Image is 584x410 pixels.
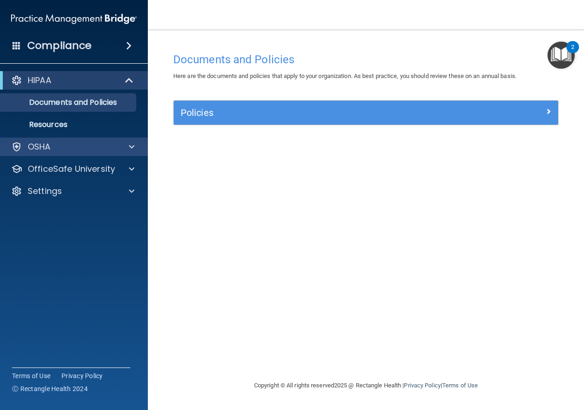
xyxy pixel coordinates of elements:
a: Terms of Use [12,371,50,380]
p: HIPAA [28,75,51,86]
span: Ⓒ Rectangle Health 2024 [12,384,88,393]
h5: Policies [181,108,455,118]
p: Resources [6,120,132,129]
p: Settings [28,186,62,197]
p: OSHA [28,141,51,152]
a: OSHA [11,141,134,152]
button: Open Resource Center, 2 new notifications [547,42,575,69]
div: Copyright © All rights reserved 2025 @ Rectangle Health | | [197,371,535,400]
p: OfficeSafe University [28,163,115,175]
a: Settings [11,186,134,197]
div: 2 [571,47,574,59]
h4: Documents and Policies [173,54,559,66]
p: Documents and Policies [6,98,132,107]
a: HIPAA [11,75,134,86]
a: Terms of Use [442,382,478,389]
span: Here are the documents and policies that apply to your organization. As best practice, you should... [173,72,517,79]
img: PMB logo [11,10,137,28]
a: Privacy Policy [404,382,440,389]
h4: Compliance [27,39,91,52]
a: Policies [181,105,551,120]
a: OfficeSafe University [11,163,134,175]
a: Privacy Policy [61,371,103,380]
